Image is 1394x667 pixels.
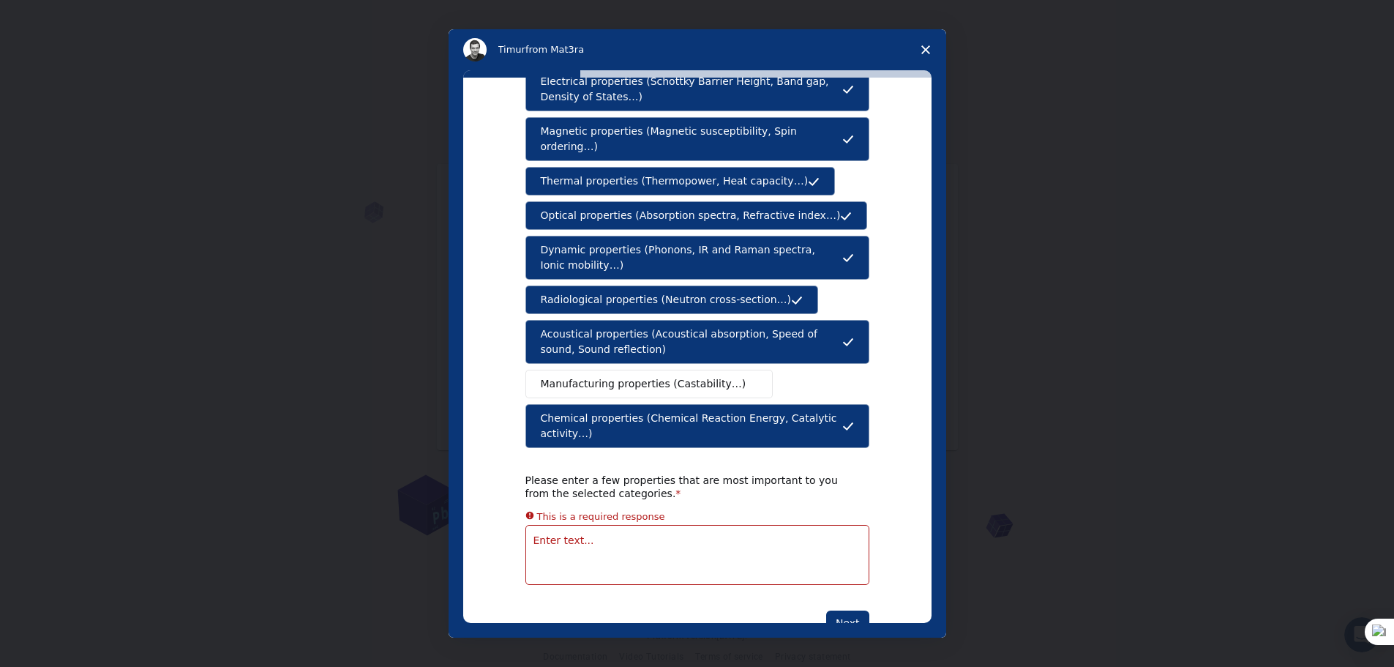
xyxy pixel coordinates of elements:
[541,376,746,392] span: Manufacturing properties (Castability…)
[525,286,819,314] button: Radiological properties (Neutron cross-section…)
[541,208,841,223] span: Optical properties (Absorption spectra, Refractive index…)
[541,124,842,154] span: Magnetic properties (Magnetic susceptibility, Spin ordering…)
[525,474,847,500] div: Please enter a few properties that are most important to you from the selected categories.
[525,525,869,585] textarea: Enter text...
[498,44,525,55] span: Timur
[463,38,487,62] img: Profile image for Timur
[541,242,842,273] span: Dynamic properties (Phonons, IR and Raman spectra, Ionic mobility…)
[525,201,868,230] button: Optical properties (Absorption spectra, Refractive index…)
[525,67,869,111] button: Electrical properties (Schottky Barrier Height, Band gap, Density of States…)
[525,117,869,161] button: Magnetic properties (Magnetic susceptibility, Spin ordering…)
[525,320,869,364] button: Acoustical properties (Acoustical absorption, Speed of sound, Sound reflection)
[541,74,842,105] span: Electrical properties (Schottky Barrier Height, Band gap, Density of States…)
[525,44,584,55] span: from Mat3ra
[541,292,792,308] span: Radiological properties (Neutron cross-section…)
[525,404,869,448] button: Chemical properties (Chemical Reaction Energy, Catalytic activity…)
[525,167,836,195] button: Thermal properties (Thermopower, Heat capacity…)
[541,327,842,357] span: Acoustical properties (Acoustical absorption, Speed of sound, Sound reflection)
[541,174,809,189] span: Thermal properties (Thermopower, Heat capacity…)
[537,508,665,524] div: This is a required response
[525,236,869,280] button: Dynamic properties (Phonons, IR and Raman spectra, Ionic mobility…)
[905,29,946,70] span: Close survey
[29,10,82,23] span: Support
[826,611,869,636] button: Next
[541,411,842,441] span: Chemical properties (Chemical Reaction Energy, Catalytic activity…)
[525,370,773,398] button: Manufacturing properties (Castability…)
